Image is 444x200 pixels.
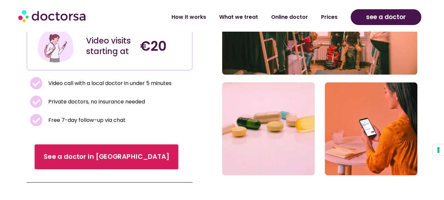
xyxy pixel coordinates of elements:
[165,10,213,25] a: How it works
[433,144,444,156] button: Your consent preferences for tracking technologies
[315,10,344,25] a: Prices
[351,9,421,25] a: see a doctor
[35,145,178,170] a: See a doctor in [GEOGRAPHIC_DATA]
[213,10,265,25] a: What we treat
[44,152,169,162] span: See a doctor in [GEOGRAPHIC_DATA]
[47,97,145,106] span: Private doctors, no insurance needed
[366,12,406,22] span: see a doctor
[118,10,344,25] nav: Menu
[47,79,172,88] span: Video call with a local doctor in under 5 minutes
[37,27,75,65] img: Illustration depicting a young woman in a casual outfit, engaged with her smartphone. She has a p...
[265,10,315,25] a: Online doctor
[140,38,187,54] h4: €20
[47,116,126,125] span: Free 7-day follow-up via chat
[86,36,133,57] div: Video visits starting at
